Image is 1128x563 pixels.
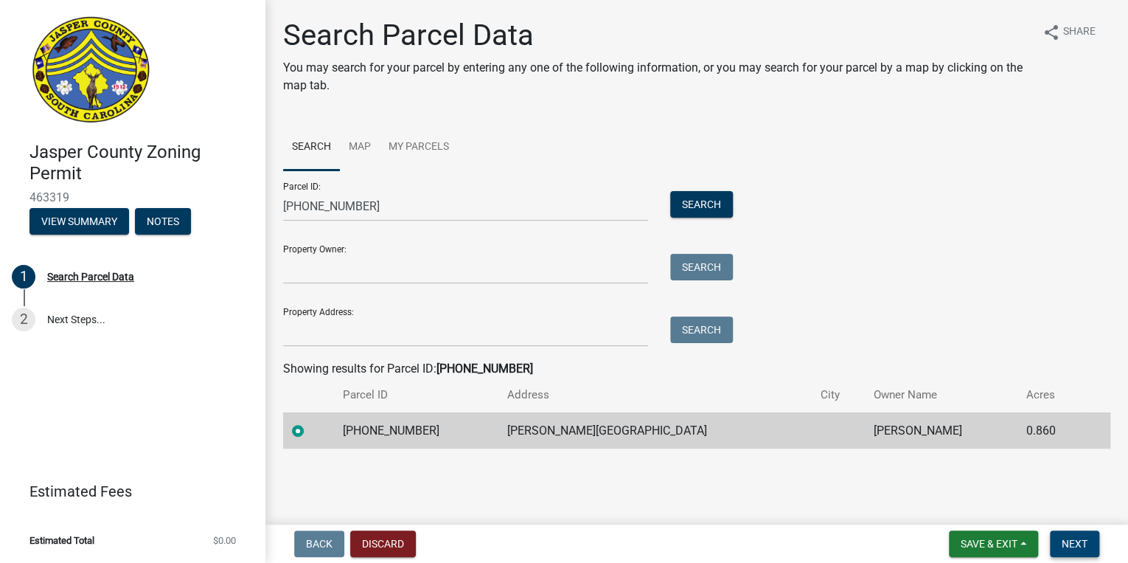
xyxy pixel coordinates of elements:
div: 1 [12,265,35,289]
span: Save & Exit [961,538,1017,550]
th: Acres [1017,378,1085,412]
span: Next [1062,538,1087,550]
p: You may search for your parcel by entering any one of the following information, or you may searc... [283,59,1031,94]
h4: Jasper County Zoning Permit [29,142,254,184]
td: [PERSON_NAME][GEOGRAPHIC_DATA] [498,412,811,449]
img: Jasper County, South Carolina [29,15,153,126]
td: [PHONE_NUMBER] [334,412,498,449]
button: Discard [350,531,416,557]
button: Back [294,531,344,557]
span: 463319 [29,190,236,204]
span: Share [1063,24,1096,41]
button: shareShare [1031,18,1107,46]
th: Parcel ID [334,378,498,412]
span: Back [306,538,333,550]
strong: [PHONE_NUMBER] [436,362,533,376]
button: Save & Exit [949,531,1038,557]
h1: Search Parcel Data [283,18,1031,53]
span: Estimated Total [29,536,94,545]
span: $0.00 [213,536,236,545]
a: Estimated Fees [12,477,242,506]
button: Next [1050,531,1099,557]
a: Map [340,124,380,171]
div: Search Parcel Data [47,272,134,282]
a: Search [283,124,340,171]
a: My Parcels [380,124,458,171]
th: Owner Name [864,378,1017,412]
button: Search [670,317,733,343]
button: Notes [135,208,191,235]
div: Showing results for Parcel ID: [283,360,1110,378]
th: City [811,378,864,412]
button: Search [670,254,733,280]
wm-modal-confirm: Notes [135,216,191,228]
i: share [1042,24,1060,41]
td: [PERSON_NAME] [864,412,1017,449]
td: 0.860 [1017,412,1085,449]
th: Address [498,378,811,412]
div: 2 [12,308,35,331]
button: Search [670,191,733,218]
button: View Summary [29,208,129,235]
wm-modal-confirm: Summary [29,216,129,228]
